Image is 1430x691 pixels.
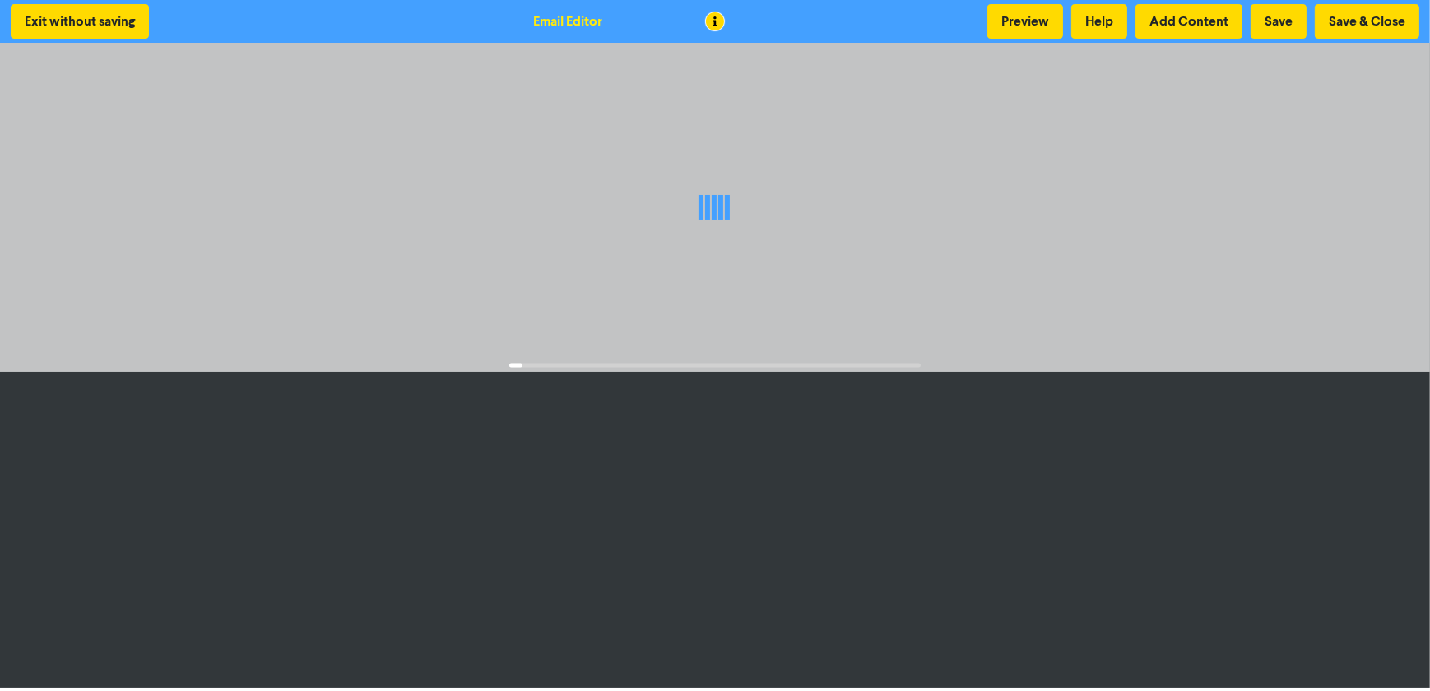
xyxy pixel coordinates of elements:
[1315,4,1419,39] button: Save & Close
[1251,4,1307,39] button: Save
[11,4,149,39] button: Exit without saving
[1135,4,1242,39] button: Add Content
[534,12,603,31] div: Email Editor
[987,4,1063,39] button: Preview
[1071,4,1127,39] button: Help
